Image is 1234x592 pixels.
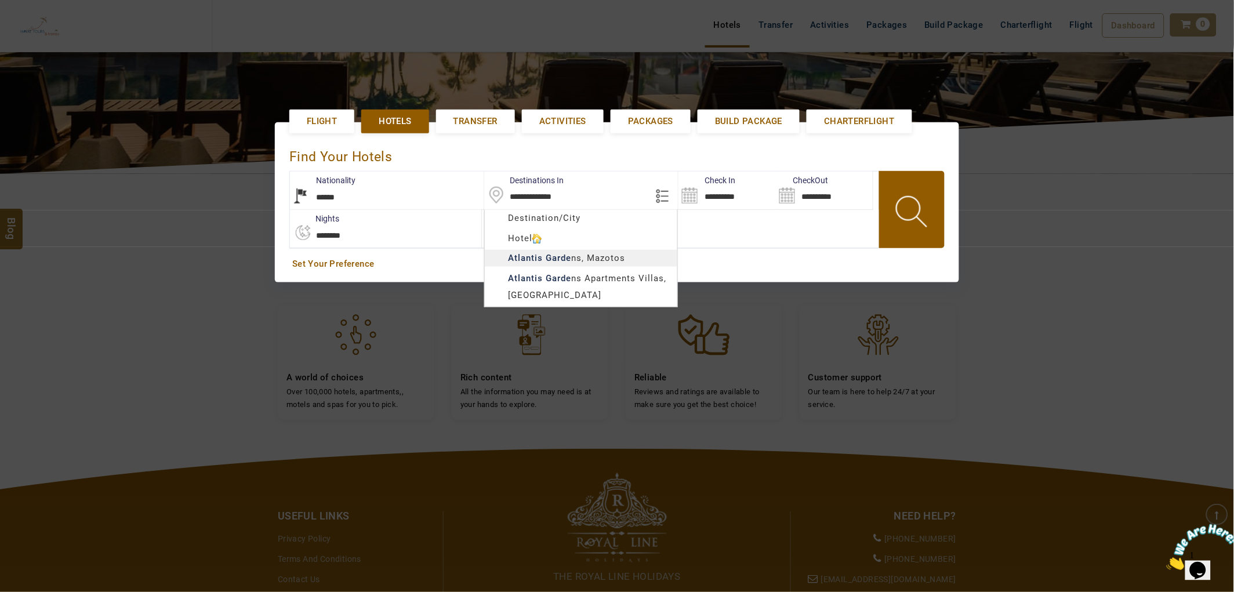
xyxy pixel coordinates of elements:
label: Nationality [290,175,355,186]
label: CheckOut [776,175,829,186]
b: Garde [546,253,571,263]
input: Search [678,172,775,209]
img: hotelicon.PNG [532,234,542,244]
div: ns, Mazotos [485,250,677,267]
b: Atlantis [508,273,543,284]
label: Rooms [482,213,533,224]
a: Set Your Preference [292,258,942,270]
a: Packages [611,110,691,133]
a: Build Package [698,110,800,133]
b: Atlantis [508,253,543,263]
span: Packages [628,115,673,128]
a: Activities [522,110,604,133]
span: Hotels [379,115,411,128]
span: Flight [307,115,337,128]
a: Charterflight [807,110,912,133]
input: Search [776,172,873,209]
label: nights [289,213,339,224]
div: Hotel [485,230,677,247]
a: Flight [289,110,354,133]
span: 1 [5,5,9,14]
div: Destination/City [485,210,677,227]
label: Check In [678,175,735,186]
span: Activities [539,115,586,128]
b: Garde [546,273,571,284]
span: Build Package [715,115,782,128]
div: ns Apartments Villas, [GEOGRAPHIC_DATA] [485,270,677,304]
div: Find Your Hotels [289,137,945,171]
img: Chat attention grabber [5,5,77,50]
iframe: chat widget [1162,520,1234,575]
label: Destinations In [484,175,564,186]
span: Transfer [453,115,498,128]
a: Transfer [436,110,515,133]
a: Hotels [361,110,429,133]
span: Charterflight [824,115,894,128]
